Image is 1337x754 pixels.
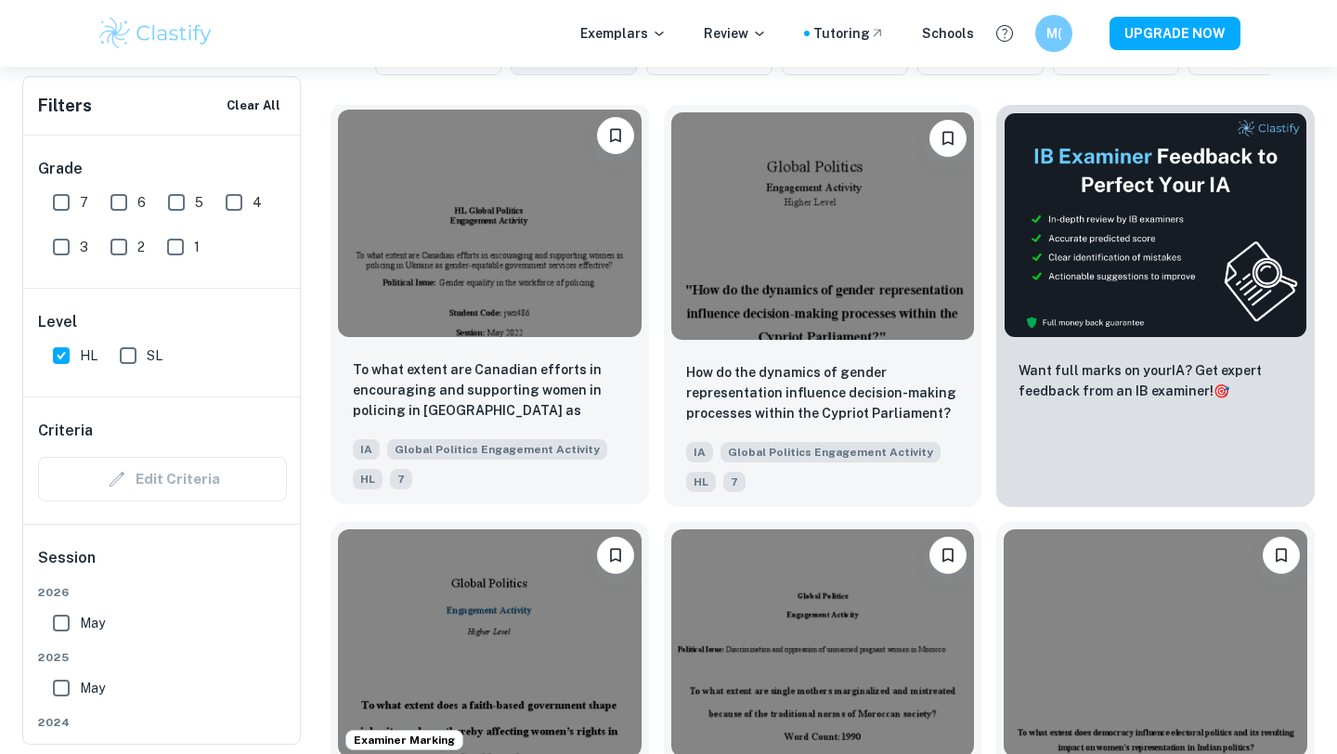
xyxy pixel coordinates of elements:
[989,18,1020,49] button: Help and Feedback
[137,237,145,257] span: 2
[597,537,634,574] button: Bookmark
[686,442,713,462] span: IA
[38,547,287,584] h6: Session
[1035,15,1072,52] button: M(
[38,457,287,501] div: Criteria filters are unavailable when searching by topic
[597,117,634,154] button: Bookmark
[38,714,287,731] span: 2024
[686,472,716,492] span: HL
[390,469,412,489] span: 7
[929,120,967,157] button: Bookmark
[38,158,287,180] h6: Grade
[1110,17,1240,50] button: UPGRADE NOW
[38,420,93,442] h6: Criteria
[353,469,383,489] span: HL
[38,93,92,119] h6: Filters
[80,678,105,698] span: May
[1263,537,1300,574] button: Bookmark
[338,110,642,337] img: Global Politics Engagement Activity IA example thumbnail: To what extent are Canadian efforts in
[723,472,746,492] span: 7
[38,584,287,601] span: 2026
[194,237,200,257] span: 1
[704,23,767,44] p: Review
[80,192,88,213] span: 7
[80,237,88,257] span: 3
[996,105,1315,507] a: ThumbnailWant full marks on yourIA? Get expert feedback from an IB examiner!
[346,732,462,748] span: Examiner Marking
[38,649,287,666] span: 2025
[1004,112,1307,338] img: Thumbnail
[813,23,885,44] a: Tutoring
[686,362,960,423] p: How do the dynamics of gender representation influence decision-making processes within the Cypri...
[929,537,967,574] button: Bookmark
[137,192,146,213] span: 6
[222,92,285,120] button: Clear All
[80,613,105,633] span: May
[664,105,982,507] a: BookmarkHow do the dynamics of gender representation influence decision-making processes within t...
[720,442,941,462] span: Global Politics Engagement Activity
[97,15,214,52] img: Clastify logo
[147,345,162,366] span: SL
[387,439,607,460] span: Global Politics Engagement Activity
[253,192,262,213] span: 4
[1044,23,1065,44] h6: M(
[671,112,975,340] img: Global Politics Engagement Activity IA example thumbnail: How do the dynamics of gender representa
[353,439,380,460] span: IA
[922,23,974,44] a: Schools
[580,23,667,44] p: Exemplars
[38,311,287,333] h6: Level
[1214,383,1229,398] span: 🎯
[195,192,203,213] span: 5
[80,345,97,366] span: HL
[331,105,649,507] a: Bookmark To what extent are Canadian efforts in encouraging and supporting women in policing in U...
[353,359,627,422] p: To what extent are Canadian efforts in encouraging and supporting women in policing in Ukraine as...
[1019,360,1292,401] p: Want full marks on your IA ? Get expert feedback from an IB examiner!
